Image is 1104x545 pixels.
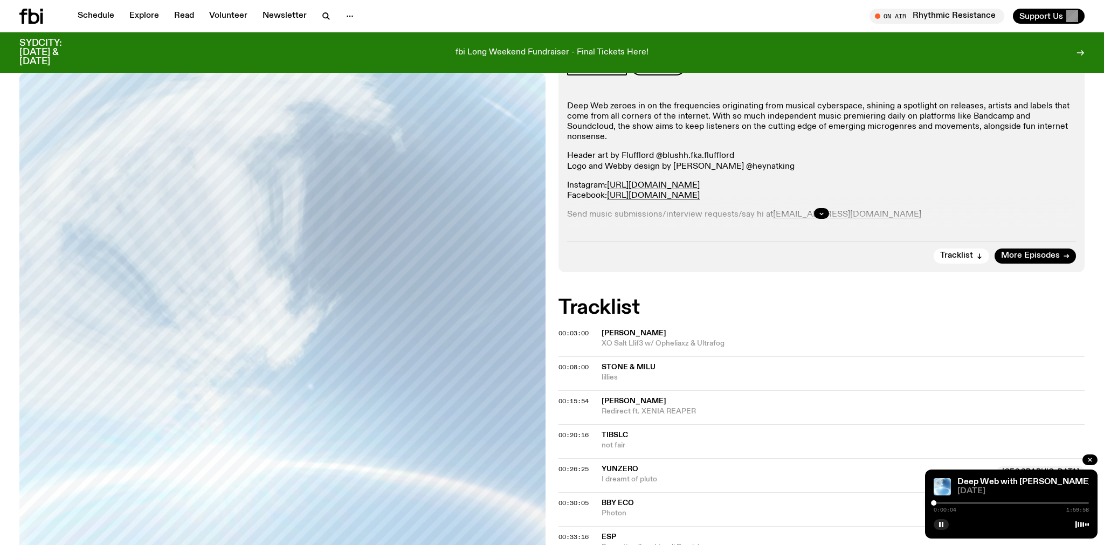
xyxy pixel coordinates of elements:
span: [GEOGRAPHIC_DATA] [997,466,1085,477]
button: 00:30:05 [558,500,589,506]
a: Newsletter [256,9,313,24]
span: 00:08:00 [558,363,589,371]
span: Stone & milu [602,363,655,371]
span: [PERSON_NAME] [602,397,666,405]
a: [URL][DOMAIN_NAME] [607,191,700,200]
button: 00:26:25 [558,466,589,472]
p: Instagram: Facebook: [567,181,1076,201]
button: 00:33:16 [558,534,589,540]
span: not fair [602,440,1085,451]
span: 00:30:05 [558,499,589,507]
span: More Episodes [1001,252,1060,260]
span: 00:26:25 [558,465,589,473]
button: 00:15:54 [558,398,589,404]
span: 00:20:16 [558,431,589,439]
a: Explore [123,9,165,24]
button: Tracklist [934,249,989,264]
button: 00:03:00 [558,330,589,336]
a: Volunteer [203,9,254,24]
h2: Tracklist [558,298,1085,318]
span: 0:00:04 [934,507,956,513]
span: [PERSON_NAME] [602,329,666,337]
span: 00:33:16 [558,533,589,541]
span: Yunzero [602,465,638,473]
a: Deep Web with [PERSON_NAME] [957,478,1091,486]
span: Photon [602,508,1085,519]
span: Support Us [1019,11,1063,21]
p: Header art by Flufflord @blushh.fka.flufflord Logo and Webby design by [PERSON_NAME] @heynatking [567,151,1076,171]
button: 00:08:00 [558,364,589,370]
span: ESP [602,533,616,541]
p: fbi Long Weekend Fundraiser - Final Tickets Here! [456,48,648,58]
button: Support Us [1013,9,1085,24]
span: tibslc [602,431,628,439]
span: 00:03:00 [558,329,589,337]
span: [DATE] [957,487,1089,495]
span: XO Salt Llif3 w/ Opheliaxz & Ultrafog [602,339,1085,349]
a: More Episodes [995,249,1076,264]
span: Tracklist [940,252,973,260]
button: On AirRhythmic Resistance [870,9,1004,24]
p: Deep Web zeroes in on the frequencies originating from musical cyberspace, shining a spotlight on... [567,101,1076,143]
span: 1:59:58 [1066,507,1089,513]
button: 00:20:16 [558,432,589,438]
span: 00:15:54 [558,397,589,405]
span: Bby Eco [602,499,634,507]
a: Schedule [71,9,121,24]
span: I dreamt of pluto [602,474,990,485]
span: lillies [602,372,1085,383]
h3: SYDCITY: [DATE] & [DATE] [19,39,88,66]
span: Redirect ft. XENIA REAPER [602,406,1085,417]
a: Read [168,9,201,24]
a: [URL][DOMAIN_NAME] [607,181,700,190]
